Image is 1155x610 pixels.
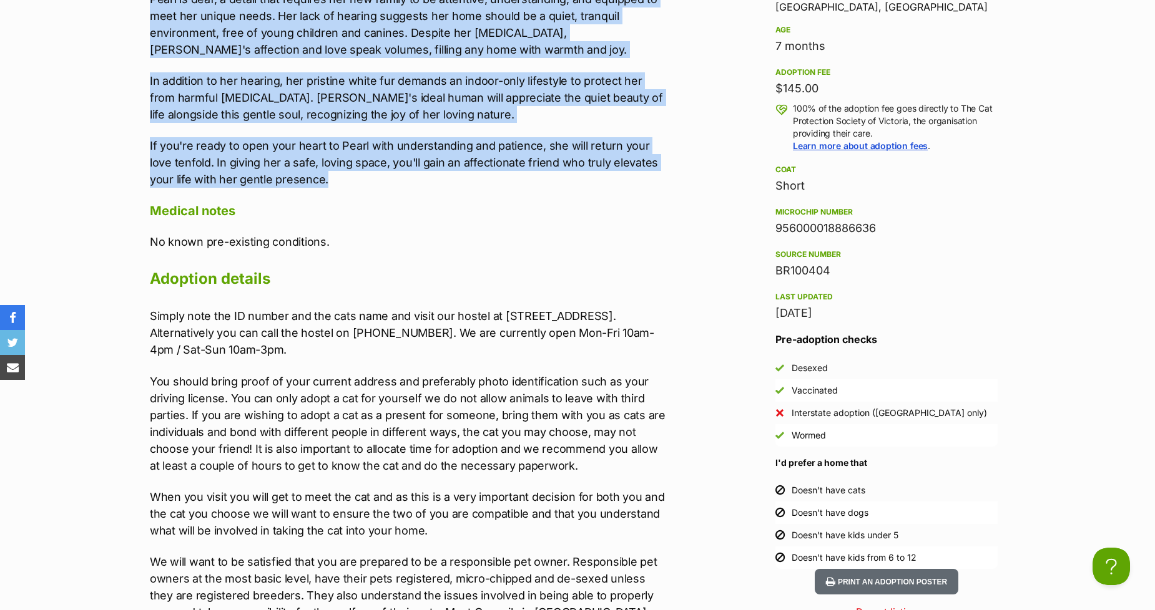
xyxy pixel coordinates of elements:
[792,362,828,374] div: Desexed
[775,177,998,195] div: Short
[178,1,186,9] img: adc.png
[792,506,868,519] div: Doesn't have dogs
[775,37,998,55] div: 7 months
[150,488,666,539] p: When you visit you will get to meet the cat and as this is a very important decision for both you...
[775,80,998,97] div: $145.00
[792,429,826,442] div: Wormed
[815,569,958,594] button: Print an adoption poster
[792,484,865,496] div: Doesn't have cats
[775,409,784,417] img: No
[775,364,784,372] img: Yes
[150,373,666,474] p: You should bring proof of your current address and preferably photo identification such as your d...
[775,25,998,35] div: Age
[150,233,666,250] p: No known pre-existing conditions.
[775,386,784,395] img: Yes
[775,431,784,440] img: Yes
[150,137,666,188] p: If you're ready to open your heart to Pearl with understanding and patience, she will return your...
[775,220,998,237] div: 956000018886636
[793,102,998,152] p: 100% of the adoption fee goes directly to The Cat Protection Society of Victoria, the organisatio...
[150,72,666,123] p: In addition to her hearing, her pristine white fur demands an indoor-only lifestyle to protect he...
[1093,548,1130,585] iframe: Help Scout Beacon - Open
[445,1,453,9] img: adc.png
[793,140,928,151] a: Learn more about adoption fees
[775,292,998,302] div: Last updated
[775,457,998,469] h4: I'd prefer a home that
[792,384,838,397] div: Vaccinated
[775,249,998,259] div: Source number
[792,529,898,541] div: Doesn't have kids under 5
[150,307,666,358] p: Simply note the ID number and the cats name and visit our hostel at [STREET_ADDRESS]. Alternative...
[775,207,998,217] div: Microchip number
[775,262,998,279] div: BR100404
[150,265,666,293] h2: Adoption details
[775,165,998,175] div: Coat
[792,407,987,419] div: Interstate adoption ([GEOGRAPHIC_DATA] only)
[150,203,666,219] h4: Medical notes
[792,551,917,564] div: Doesn't have kids from 6 to 12
[775,332,998,347] h3: Pre-adoption checks
[775,67,998,77] div: Adoption fee
[775,304,998,322] div: [DATE]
